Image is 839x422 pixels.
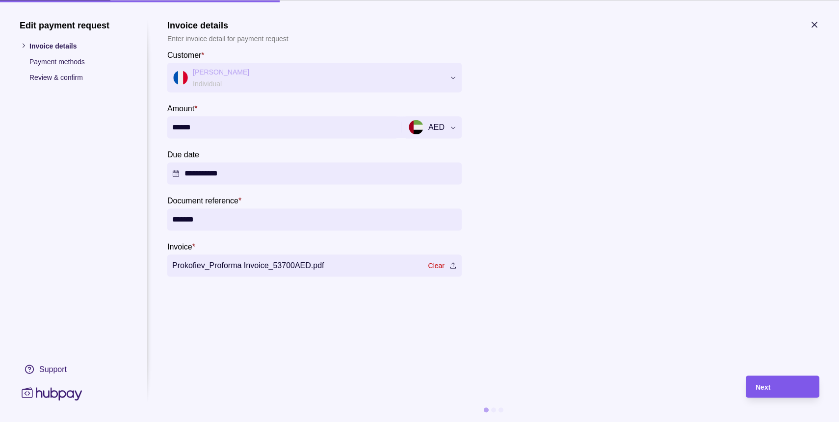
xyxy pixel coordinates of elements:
a: Clear [428,260,445,271]
p: Invoice details [29,40,128,51]
div: Support [39,364,67,374]
label: Amount [167,102,197,114]
input: Document reference [172,208,457,230]
p: Amount [167,104,194,112]
span: Next [756,383,770,391]
input: amount [172,116,393,138]
p: Invoice [167,242,192,250]
h1: Edit payment request [20,20,128,30]
p: Enter invoice detail for payment request [167,33,288,44]
button: Due date [167,162,462,184]
a: Support [20,359,128,379]
label: Customer [167,49,205,60]
label: Prokofiev_Proforma Invoice_53700AED.pdf [167,254,462,276]
label: Due date [167,148,199,160]
p: Due date [167,150,199,158]
label: Invoice [167,240,195,252]
p: Customer [167,50,201,59]
p: Document reference [167,196,238,204]
h1: Invoice details [167,20,288,30]
p: Review & confirm [29,72,128,82]
label: Document reference [167,194,241,206]
button: Next [746,375,819,397]
p: Payment methods [29,56,128,67]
